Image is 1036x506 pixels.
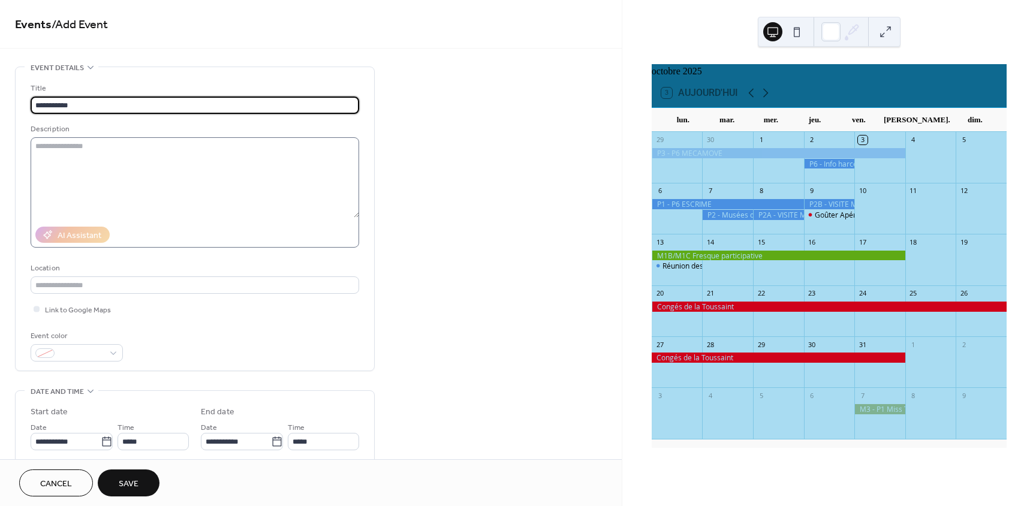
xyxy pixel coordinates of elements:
[40,478,72,490] span: Cancel
[652,353,905,363] div: Congés de la Toussaint
[749,108,793,132] div: mer.
[959,289,968,298] div: 26
[757,340,766,349] div: 29
[19,469,93,496] button: Cancel
[652,148,905,158] div: P3 - P6 MECAMOVE
[815,210,938,220] div: Goûter Apéro du Comité des Parents
[757,289,766,298] div: 22
[31,330,121,342] div: Event color
[706,186,715,195] div: 7
[652,64,1007,79] div: octobre 2025
[858,135,867,144] div: 3
[808,340,817,349] div: 30
[959,186,968,195] div: 12
[652,302,1007,312] div: Congés de la Toussaint
[706,135,715,144] div: 30
[804,199,855,209] div: P2B - VISITE MEDICALE
[31,123,357,135] div: Description
[757,135,766,144] div: 1
[793,108,836,132] div: jeu.
[753,210,804,220] div: P2A - VISITE MEDICALE
[909,289,918,298] div: 25
[655,237,664,246] div: 13
[31,82,357,95] div: Title
[757,391,766,400] div: 5
[45,304,111,317] span: Link to Google Maps
[837,108,881,132] div: ven.
[804,210,855,220] div: Goûter Apéro du Comité des Parents
[959,391,968,400] div: 9
[705,108,749,132] div: mar.
[201,421,217,434] span: Date
[655,289,664,298] div: 20
[909,391,918,400] div: 8
[808,135,817,144] div: 2
[909,237,918,246] div: 18
[804,159,855,169] div: P6 - Info harcèlement
[808,289,817,298] div: 23
[757,237,766,246] div: 15
[31,385,84,398] span: Date and time
[706,391,715,400] div: 4
[953,108,997,132] div: dim.
[959,237,968,246] div: 19
[858,289,867,298] div: 24
[757,186,766,195] div: 8
[31,421,47,434] span: Date
[655,391,664,400] div: 3
[288,421,305,434] span: Time
[706,237,715,246] div: 14
[702,210,753,220] div: P2 - Musées des Beaux-Arts
[15,13,52,37] a: Events
[959,340,968,349] div: 2
[808,391,817,400] div: 6
[662,261,821,271] div: Réunion des parents délégués avec la Direction
[661,108,705,132] div: lun.
[706,340,715,349] div: 28
[858,237,867,246] div: 17
[909,186,918,195] div: 11
[909,135,918,144] div: 4
[31,62,84,74] span: Event details
[858,186,867,195] div: 10
[854,404,905,414] div: M3 - P1 Miss Tornade
[858,391,867,400] div: 7
[652,261,703,271] div: Réunion des parents délégués avec la Direction
[119,478,138,490] span: Save
[858,340,867,349] div: 31
[808,186,817,195] div: 9
[706,289,715,298] div: 21
[201,406,234,418] div: End date
[31,262,357,275] div: Location
[881,108,953,132] div: [PERSON_NAME].
[52,13,108,37] span: / Add Event
[909,340,918,349] div: 1
[31,406,68,418] div: Start date
[959,135,968,144] div: 5
[655,340,664,349] div: 27
[655,135,664,144] div: 29
[98,469,159,496] button: Save
[118,421,134,434] span: Time
[652,199,804,209] div: P1 - P6 ESCRIME
[655,186,664,195] div: 6
[652,251,905,261] div: M1B/M1C Fresque participative
[808,237,817,246] div: 16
